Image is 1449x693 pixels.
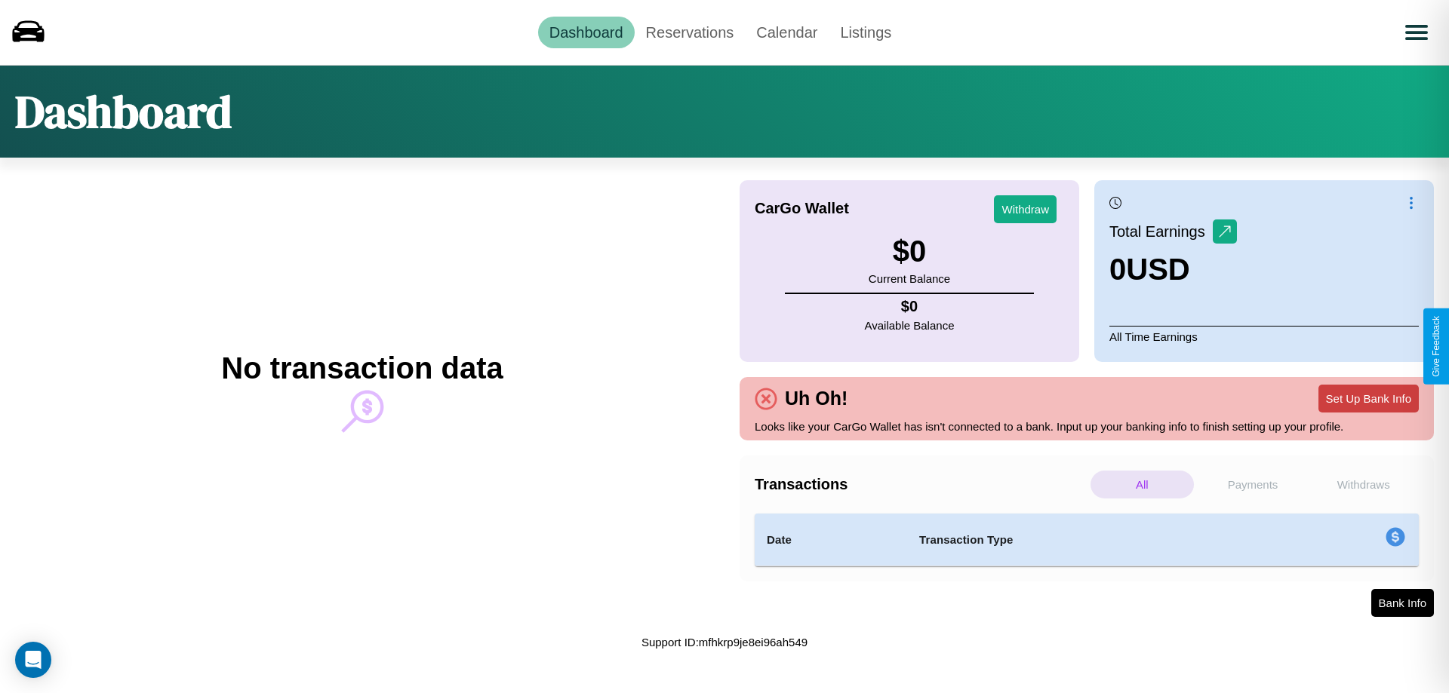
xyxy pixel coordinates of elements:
[755,514,1419,566] table: simple table
[1091,471,1194,498] p: All
[755,200,849,217] h4: CarGo Wallet
[1109,253,1237,287] h3: 0 USD
[15,81,232,143] h1: Dashboard
[829,17,903,48] a: Listings
[221,351,503,385] h2: No transaction data
[1201,471,1305,498] p: Payments
[1109,326,1419,347] p: All Time Earnings
[1312,471,1415,498] p: Withdraws
[865,298,955,315] h4: $ 0
[635,17,746,48] a: Reservations
[755,416,1419,437] p: Looks like your CarGo Wallet has isn't connected to a bank. Input up your banking info to finish ...
[767,531,895,549] h4: Date
[1109,218,1213,245] p: Total Earnings
[745,17,829,48] a: Calendar
[919,531,1262,549] h4: Transaction Type
[1371,589,1434,617] button: Bank Info
[1318,385,1419,412] button: Set Up Bank Info
[641,632,808,652] p: Support ID: mfhkrp9je8ei96ah549
[869,235,950,268] h3: $ 0
[865,315,955,336] p: Available Balance
[994,195,1057,223] button: Withdraw
[538,17,635,48] a: Dashboard
[777,388,855,409] h4: Uh Oh!
[1395,11,1438,54] button: Open menu
[1431,316,1441,377] div: Give Feedback
[15,642,51,678] div: Open Intercom Messenger
[869,268,950,289] p: Current Balance
[755,476,1087,493] h4: Transactions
